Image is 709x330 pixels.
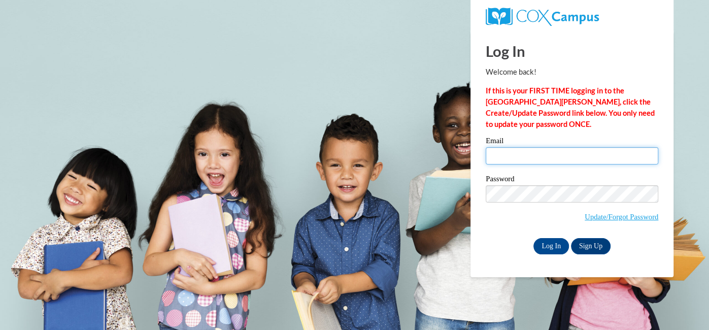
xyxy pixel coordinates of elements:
[571,238,611,254] a: Sign Up
[486,86,655,128] strong: If this is your FIRST TIME logging in to the [GEOGRAPHIC_DATA][PERSON_NAME], click the Create/Upd...
[533,238,569,254] input: Log In
[486,41,658,61] h1: Log In
[486,175,658,185] label: Password
[486,12,599,20] a: COX Campus
[486,67,658,78] p: Welcome back!
[486,8,599,26] img: COX Campus
[585,213,658,221] a: Update/Forgot Password
[486,137,658,147] label: Email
